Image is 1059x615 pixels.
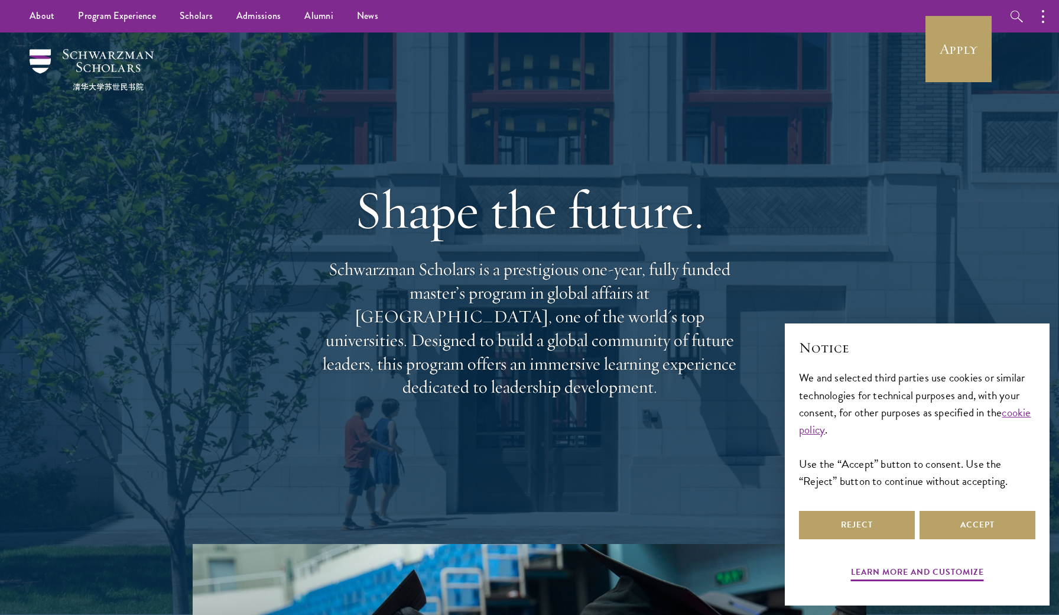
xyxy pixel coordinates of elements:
a: Apply [925,16,992,82]
button: Reject [799,511,915,539]
h1: Shape the future. [317,177,742,243]
img: Schwarzman Scholars [30,49,154,90]
p: Schwarzman Scholars is a prestigious one-year, fully funded master’s program in global affairs at... [317,258,742,399]
button: Accept [920,511,1035,539]
h2: Notice [799,338,1035,358]
a: cookie policy [799,404,1031,438]
div: We and selected third parties use cookies or similar technologies for technical purposes and, wit... [799,369,1035,489]
button: Learn more and customize [851,565,984,583]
